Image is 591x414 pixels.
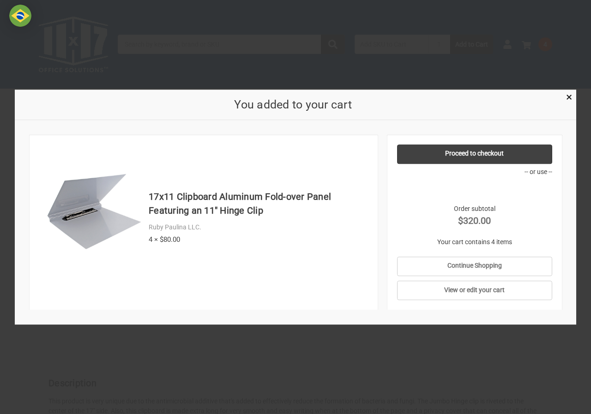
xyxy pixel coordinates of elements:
span: × [566,91,572,104]
h4: 17x11 Clipboard Aluminum Fold-over Panel Featuring an 11" Hinge Clip [149,190,368,218]
a: Close [564,92,574,102]
a: Continue Shopping [397,257,552,276]
img: 17x11 Clipboard Aluminum Fold-over Panel Featuring an 11" Hinge Clip [44,172,144,251]
div: Order subtotal [397,204,552,228]
div: 4 × $80.00 [149,234,368,245]
a: Proceed to checkout [397,144,552,164]
div: Ruby Paulina LLC. [149,223,368,233]
img: duty and tax information for Brazil [9,5,31,27]
strong: $320.00 [397,214,552,228]
p: Your cart contains 4 items [397,237,552,247]
h2: You added to your cart [30,96,557,114]
p: -- or use -- [397,167,552,177]
a: View or edit your cart [397,281,552,300]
